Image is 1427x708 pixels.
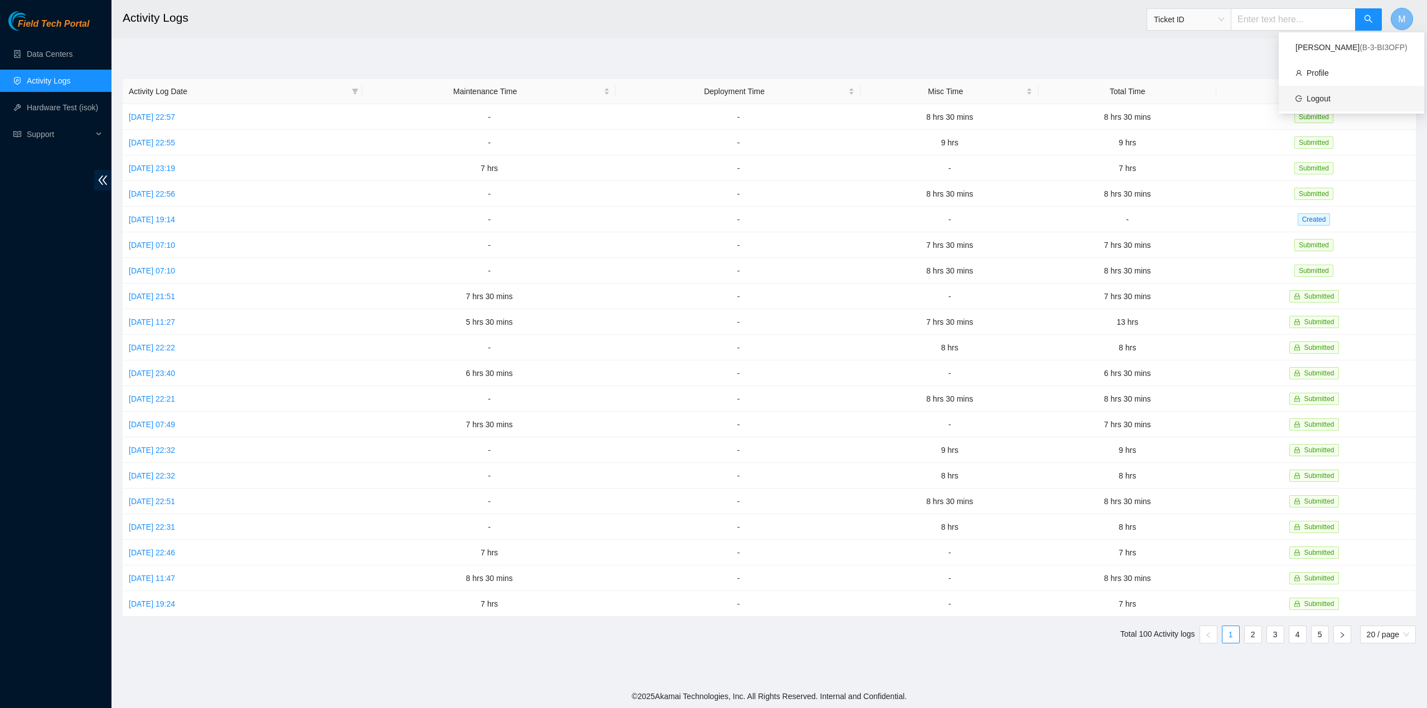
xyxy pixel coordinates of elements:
[1304,446,1334,454] span: Submitted
[861,309,1038,335] td: 7 hrs 30 mins
[1038,540,1216,565] td: 7 hrs
[362,232,616,258] td: -
[616,207,861,232] td: -
[861,565,1038,591] td: -
[861,514,1038,540] td: 8 hrs
[1304,523,1334,531] span: Submitted
[1294,265,1333,277] span: Submitted
[1038,360,1216,386] td: 6 hrs 30 mins
[861,207,1038,232] td: -
[1038,258,1216,284] td: 8 hrs 30 mins
[129,343,175,352] a: [DATE] 22:22
[616,489,861,514] td: -
[362,386,616,412] td: -
[350,83,361,100] span: filter
[1222,85,1401,97] span: Status
[1294,239,1333,251] span: Submitted
[111,685,1427,708] footer: © 2025 Akamai Technologies, Inc. All Rights Reserved. Internal and Confidential.
[362,437,616,463] td: -
[1267,626,1284,643] a: 3
[18,19,89,30] span: Field Tech Portal
[861,386,1038,412] td: 8 hrs 30 mins
[861,130,1038,155] td: 9 hrs
[1294,524,1300,530] span: lock
[1391,8,1413,30] button: M
[616,412,861,437] td: -
[1222,626,1240,643] li: 1
[616,130,861,155] td: -
[1154,11,1224,28] span: Ticket ID
[1266,626,1284,643] li: 3
[1360,43,1407,52] span: ( B-3-BI3OFP )
[1294,162,1333,174] span: Submitted
[362,181,616,207] td: -
[616,514,861,540] td: -
[129,471,175,480] a: [DATE] 22:32
[1307,69,1329,77] a: Profile
[1333,626,1351,643] li: Next Page
[129,369,175,378] a: [DATE] 23:40
[1294,575,1300,582] span: lock
[1038,79,1216,104] th: Total Time
[1360,626,1416,643] div: Page Size
[616,181,861,207] td: -
[1038,104,1216,130] td: 8 hrs 30 mins
[1294,472,1300,479] span: lock
[129,497,175,506] a: [DATE] 22:51
[8,11,56,31] img: Akamai Technologies
[27,123,93,145] span: Support
[362,335,616,360] td: -
[362,360,616,386] td: 6 hrs 30 mins
[616,258,861,284] td: -
[1038,514,1216,540] td: 8 hrs
[129,420,175,429] a: [DATE] 07:49
[129,266,175,275] a: [DATE] 07:10
[27,76,71,85] a: Activity Logs
[1294,111,1333,123] span: Submitted
[616,335,861,360] td: -
[616,309,861,335] td: -
[129,574,175,583] a: [DATE] 11:47
[616,284,861,309] td: -
[94,170,111,191] span: double-left
[1294,549,1300,556] span: lock
[27,103,98,112] a: Hardware Test (isok)
[1294,344,1300,351] span: lock
[129,394,175,403] a: [DATE] 22:21
[129,189,175,198] a: [DATE] 22:56
[362,514,616,540] td: -
[1304,472,1334,480] span: Submitted
[616,565,861,591] td: -
[861,258,1038,284] td: 8 hrs 30 mins
[1304,292,1334,300] span: Submitted
[1311,626,1329,643] li: 5
[1038,463,1216,489] td: 8 hrs
[27,50,72,58] a: Data Centers
[1038,207,1216,232] td: -
[861,155,1038,181] td: -
[362,412,616,437] td: 7 hrs 30 mins
[1294,136,1333,149] span: Submitted
[1205,632,1212,638] span: left
[861,181,1038,207] td: 8 hrs 30 mins
[1307,94,1331,103] a: Logout
[13,130,21,138] span: read
[1298,213,1331,226] span: Created
[1304,497,1334,505] span: Submitted
[1289,626,1307,643] li: 4
[129,548,175,557] a: [DATE] 22:46
[1294,447,1300,453] span: lock
[129,164,175,173] a: [DATE] 23:19
[129,215,175,224] a: [DATE] 19:14
[1222,626,1239,643] a: 1
[1038,489,1216,514] td: 8 hrs 30 mins
[362,284,616,309] td: 7 hrs 30 mins
[616,437,861,463] td: -
[1294,421,1300,428] span: lock
[1038,284,1216,309] td: 7 hrs 30 mins
[362,540,616,565] td: 7 hrs
[1038,130,1216,155] td: 9 hrs
[1038,386,1216,412] td: 8 hrs 30 mins
[616,104,861,130] td: -
[1200,626,1217,643] li: Previous Page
